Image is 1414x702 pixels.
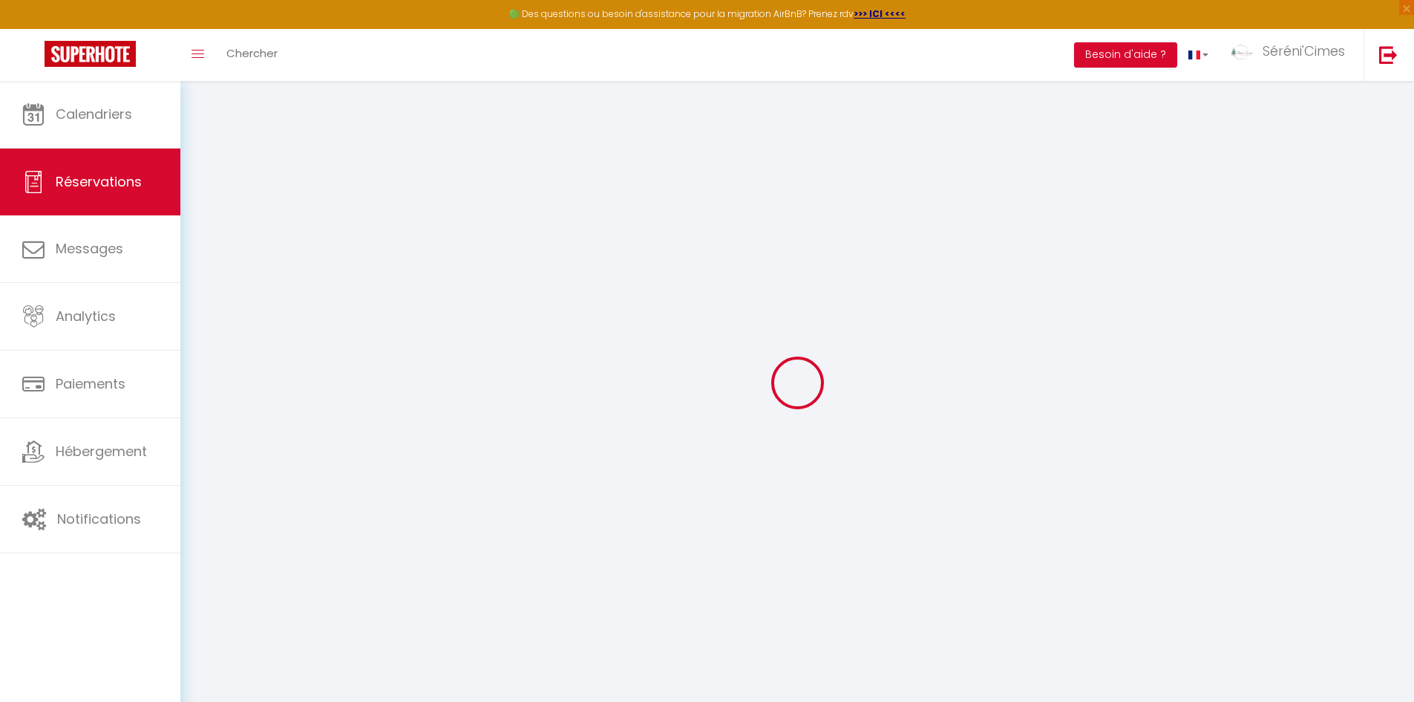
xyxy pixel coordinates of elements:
[854,7,906,20] a: >>> ICI <<<<
[45,41,136,67] img: Super Booking
[1379,45,1398,64] img: logout
[56,172,142,191] span: Réservations
[56,307,116,325] span: Analytics
[215,29,289,81] a: Chercher
[56,239,123,258] span: Messages
[56,442,147,461] span: Hébergement
[226,45,278,61] span: Chercher
[1074,42,1177,68] button: Besoin d'aide ?
[1263,42,1345,60] span: Séréni'Cimes
[57,510,141,528] span: Notifications
[1220,29,1364,81] a: ... Séréni'Cimes
[56,374,125,393] span: Paiements
[1231,44,1253,59] img: ...
[56,105,132,123] span: Calendriers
